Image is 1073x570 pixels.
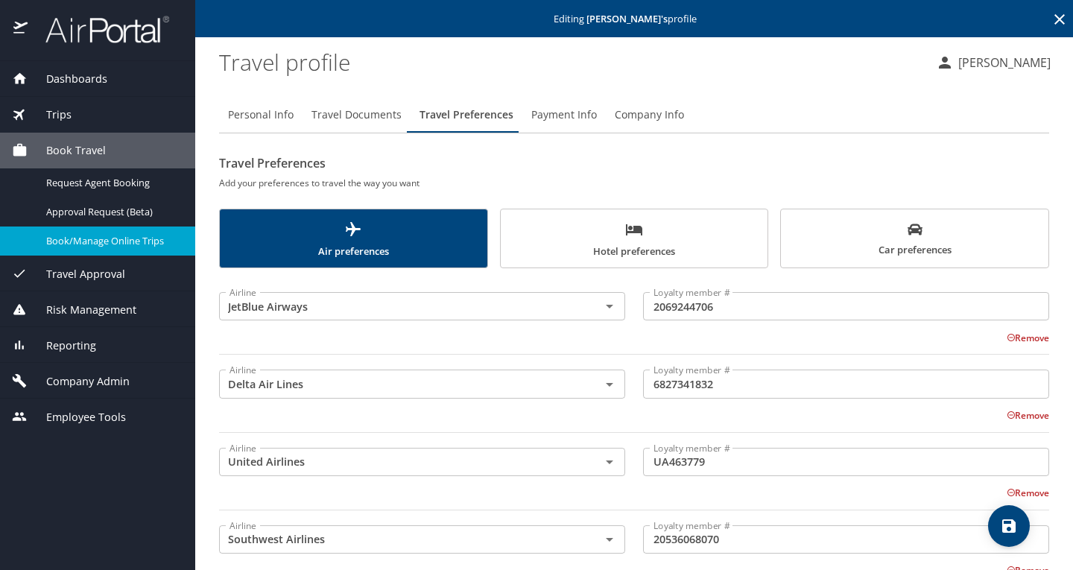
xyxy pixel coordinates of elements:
span: Air preferences [229,221,478,260]
button: Open [599,374,620,395]
span: Company Info [615,106,684,124]
span: Dashboards [28,71,107,87]
button: Open [599,296,620,317]
span: Car preferences [790,222,1039,259]
span: Company Admin [28,373,130,390]
h2: Travel Preferences [219,151,1049,175]
span: Book Travel [28,142,106,159]
span: Travel Preferences [420,106,513,124]
input: Select an Airline [224,297,577,316]
h1: Travel profile [219,39,924,85]
button: Open [599,529,620,550]
div: Profile [219,97,1049,133]
span: Employee Tools [28,409,126,425]
span: Payment Info [531,106,597,124]
span: Reporting [28,338,96,354]
span: Request Agent Booking [46,176,177,190]
button: save [988,505,1030,547]
button: Remove [1007,487,1049,499]
img: airportal-logo.png [29,15,169,44]
strong: [PERSON_NAME] 's [586,12,668,25]
button: [PERSON_NAME] [930,49,1057,76]
button: Open [599,452,620,472]
span: Book/Manage Online Trips [46,234,177,248]
input: Select an Airline [224,530,577,549]
div: scrollable force tabs example [219,209,1049,268]
img: icon-airportal.png [13,15,29,44]
span: Trips [28,107,72,123]
span: Travel Documents [311,106,402,124]
span: Approval Request (Beta) [46,205,177,219]
p: Editing profile [200,14,1069,24]
span: Personal Info [228,106,294,124]
span: Risk Management [28,302,136,318]
button: Remove [1007,332,1049,344]
button: Remove [1007,409,1049,422]
h6: Add your preferences to travel the way you want [219,175,1049,191]
input: Select an Airline [224,374,577,393]
span: Travel Approval [28,266,125,282]
input: Select an Airline [224,452,577,472]
p: [PERSON_NAME] [954,54,1051,72]
span: Hotel preferences [510,221,759,260]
